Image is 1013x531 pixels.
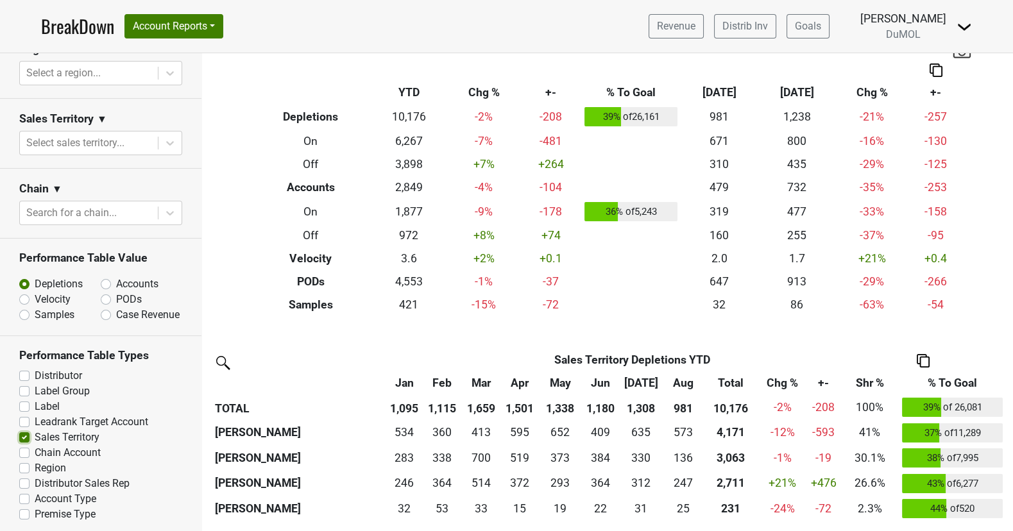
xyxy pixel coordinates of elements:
[501,471,539,496] td: 371.627
[35,399,60,414] label: Label
[52,181,62,197] span: ▼
[908,248,964,271] td: +0.4
[622,475,660,491] div: 312
[886,28,921,40] span: DuMOL
[212,394,386,420] th: TOTAL
[758,270,836,293] td: 913
[758,371,806,394] th: Chg %: activate to sort column ascending
[461,420,501,446] td: 413.199
[666,500,701,517] div: 25
[908,199,964,224] td: -158
[649,14,704,38] a: Revenue
[584,450,616,466] div: 384
[836,130,908,153] td: -16 %
[542,424,579,441] div: 652
[370,199,448,224] td: 1,877
[251,130,370,153] th: On
[35,491,96,507] label: Account Type
[539,394,582,420] th: 1,338
[542,500,579,517] div: 19
[35,276,83,292] label: Depletions
[520,153,582,176] td: +264
[539,496,582,521] td: 19.28
[663,420,703,446] td: 573.001
[35,307,74,323] label: Samples
[841,445,899,471] td: 30.1%
[504,475,536,491] div: 372
[681,176,758,199] td: 479
[706,424,755,441] div: 4,171
[427,424,458,441] div: 360
[389,500,420,517] div: 32
[706,500,755,517] div: 231
[619,496,663,521] td: 31.129
[622,500,660,517] div: 31
[370,153,448,176] td: 3,898
[758,293,836,316] td: 86
[370,270,448,293] td: 4,553
[758,199,836,224] td: 477
[581,445,619,471] td: 384.327
[19,349,182,362] h3: Performance Table Types
[448,224,520,248] td: +8 %
[386,496,423,521] td: 32.14
[663,394,703,420] th: 981
[908,270,964,293] td: -266
[836,81,908,105] th: Chg %
[581,471,619,496] td: 363.659
[666,475,701,491] div: 247
[806,371,841,394] th: +-: activate to sort column ascending
[370,293,448,316] td: 421
[251,105,370,130] th: Depletions
[836,224,908,248] td: -37 %
[836,153,908,176] td: -29 %
[448,199,520,224] td: -9 %
[504,450,536,466] div: 519
[461,394,501,420] th: 1,659
[681,248,758,271] td: 2.0
[370,105,448,130] td: 10,176
[124,14,223,38] button: Account Reports
[581,496,619,521] td: 22.447
[706,475,755,491] div: 2,711
[908,81,964,105] th: +-
[836,293,908,316] td: -63 %
[584,424,616,441] div: 409
[212,420,386,446] th: [PERSON_NAME]
[251,199,370,224] th: On
[35,383,90,399] label: Label Group
[212,371,386,394] th: &nbsp;: activate to sort column ascending
[758,130,836,153] td: 800
[19,112,94,126] h3: Sales Territory
[19,182,49,196] h3: Chain
[758,224,836,248] td: 255
[427,450,458,466] div: 338
[386,471,423,496] td: 246.17
[35,430,99,445] label: Sales Territory
[520,130,582,153] td: -481
[35,507,96,522] label: Premise Type
[35,476,130,491] label: Distributor Sales Rep
[501,496,539,521] td: 14.987
[908,176,964,199] td: -253
[35,292,71,307] label: Velocity
[448,176,520,199] td: -4 %
[448,153,520,176] td: +7 %
[542,475,579,491] div: 293
[501,394,539,420] th: 1,501
[810,424,838,441] div: -593
[619,445,663,471] td: 330.214
[464,475,498,491] div: 514
[581,394,619,420] th: 1,180
[464,500,498,517] div: 33
[619,420,663,446] td: 634.669
[386,445,423,471] td: 282.669
[957,19,972,35] img: Dropdown Menu
[386,420,423,446] td: 533.6
[836,270,908,293] td: -29 %
[461,445,501,471] td: 699.532
[461,371,501,394] th: Mar: activate to sort column ascending
[810,500,838,517] div: -72
[501,371,539,394] th: Apr: activate to sort column ascending
[908,293,964,316] td: -54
